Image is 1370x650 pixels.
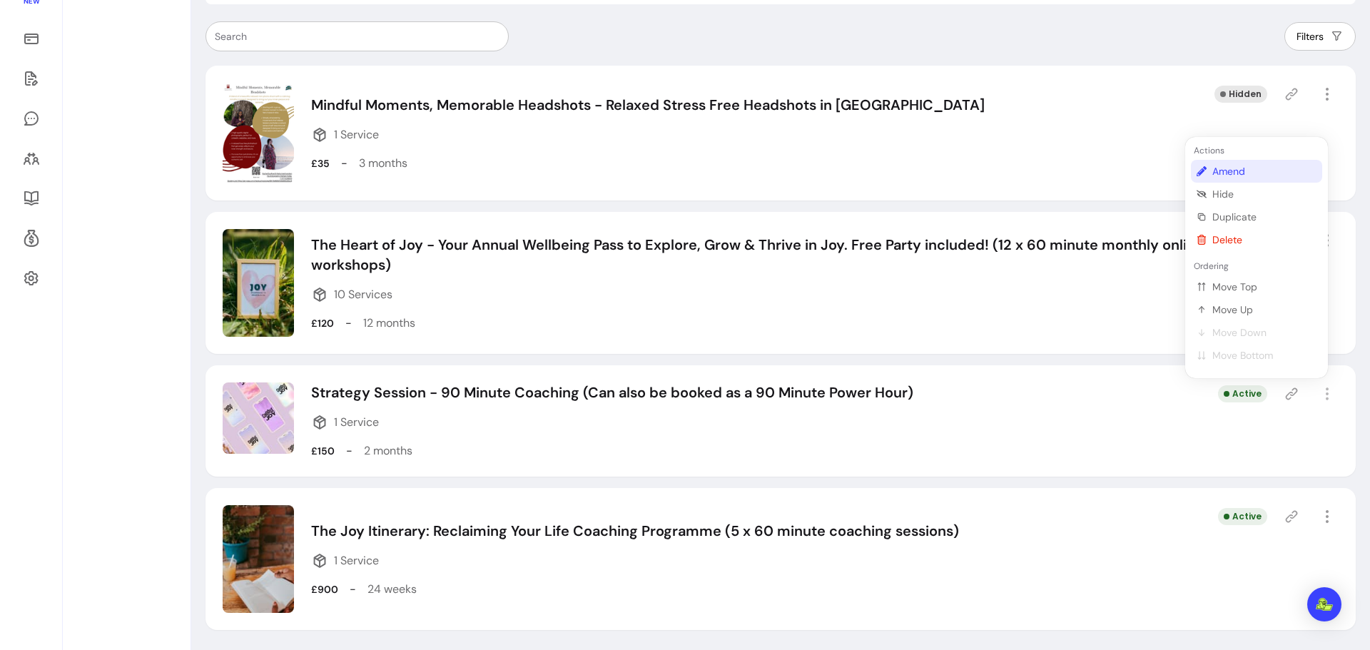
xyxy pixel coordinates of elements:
p: - [350,581,356,598]
p: £150 [311,444,335,458]
div: Active [1218,508,1267,525]
span: Actions [1191,145,1224,156]
a: Resources [17,181,45,215]
a: My Messages [17,101,45,136]
img: Image of Mindful Moments, Memorable Headshots - Relaxed Stress Free Headshots in Cardiff [223,83,294,183]
a: Waivers [17,61,45,96]
p: The Heart of Joy - Your Annual Wellbeing Pass to Explore, Grow & Thrive in Joy. Free Party includ... [311,235,1218,275]
p: - [346,442,352,459]
div: Active [1218,385,1267,402]
input: Search [215,29,499,44]
a: Refer & Earn [17,221,45,255]
p: 3 months [359,155,407,172]
div: Hidden [1214,86,1267,103]
p: Mindful Moments, Memorable Headshots - Relaxed Stress Free Headshots in [GEOGRAPHIC_DATA] [311,95,985,115]
span: 1 Service [334,552,379,569]
span: 1 Service [334,126,379,143]
span: 1 Service [334,414,379,431]
a: Settings [17,261,45,295]
span: Delete [1212,233,1316,247]
img: Image of Strategy Session - 90 Minute Coaching (Can also be booked as a 90 Minute Power Hour) [223,382,294,454]
a: Sales [17,21,45,56]
span: Move Up [1212,303,1316,317]
span: Amend [1212,164,1316,178]
p: The Joy Itinerary: Reclaiming Your Life Coaching Programme (5 x 60 minute coaching sessions) [311,521,959,541]
span: Duplicate [1212,210,1316,224]
a: Clients [17,141,45,176]
span: Ordering [1191,260,1229,272]
p: - [341,155,347,172]
p: Strategy Session - 90 Minute Coaching (Can also be booked as a 90 Minute Power Hour) [311,382,913,402]
img: Image of The Heart of Joy - Your Annual Wellbeing Pass to Explore, Grow & Thrive in Joy. Free Par... [223,229,294,337]
span: Move Top [1212,280,1316,294]
p: - [345,315,352,332]
button: Filters [1284,22,1356,51]
p: 2 months [364,442,412,459]
div: Open Intercom Messenger [1307,587,1341,621]
span: 10 Services [334,286,392,303]
p: 24 weeks [367,581,417,598]
span: Hide [1212,187,1316,201]
p: 12 months [363,315,415,332]
p: £900 [311,582,338,596]
img: Image of The Joy Itinerary: Reclaiming Your Life Coaching Programme (5 x 60 minute coaching sessi... [223,505,294,613]
p: £120 [311,316,334,330]
p: £35 [311,156,330,171]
